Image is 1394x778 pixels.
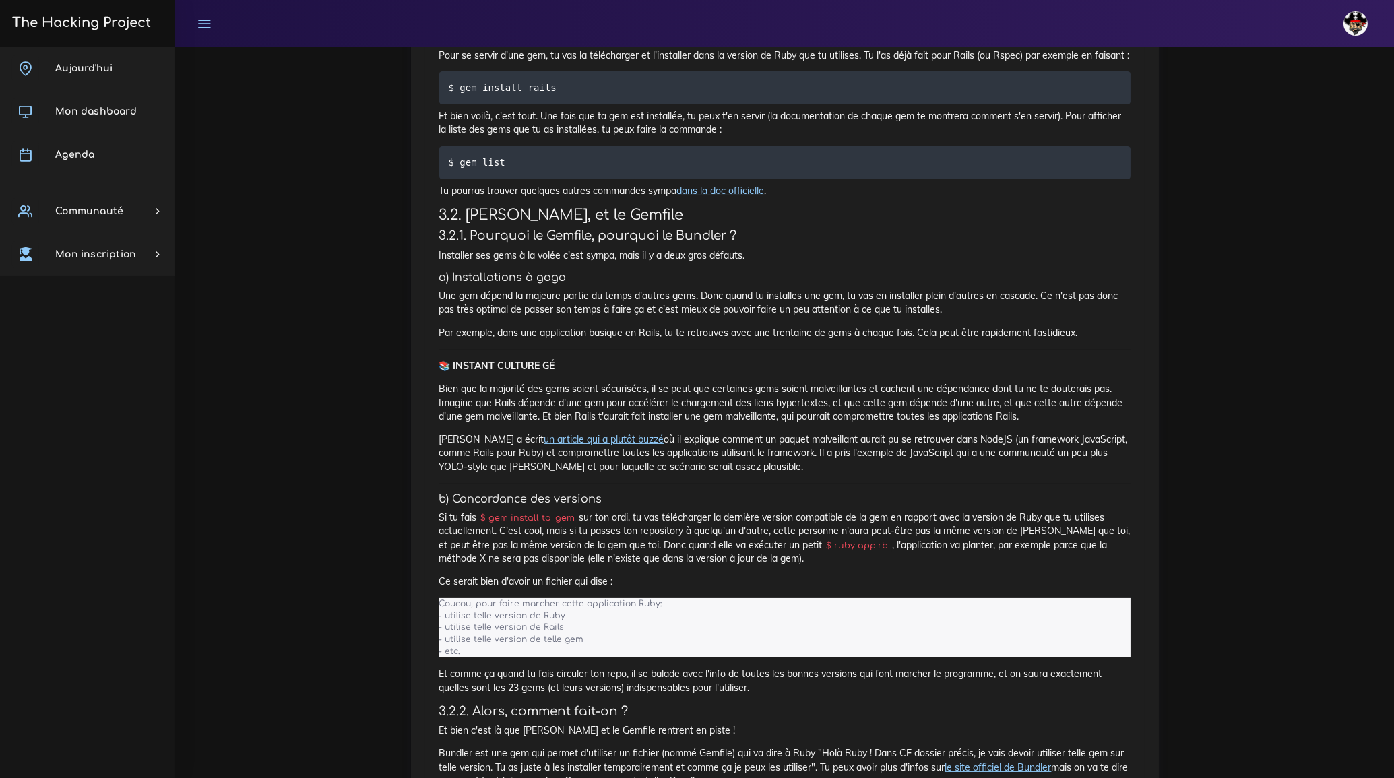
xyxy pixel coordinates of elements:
h4: 3.2.1. Pourquoi le Gemfile, pourquoi le Bundler ? [439,228,1131,243]
code: $ gem install rails [449,80,561,95]
code: $ gem install ta_gem [477,511,579,525]
h3: The Hacking Project [8,15,151,30]
h5: a) Installations à gogo [439,271,1131,284]
p: Et bien voilà, c'est tout. Une fois que ta gem est installée, tu peux t'en servir (la documentati... [439,109,1131,137]
span: Communauté [55,206,123,216]
code: $ gem list [449,155,509,170]
p: [PERSON_NAME] a écrit où il explique comment un paquet malveillant aurait pu se retrouver dans No... [439,432,1131,474]
a: dans la doc officielle [677,185,765,197]
p: Tu pourras trouver quelques autres commandes sympa . [439,184,1131,197]
p: Si tu fais sur ton ordi, tu vas télécharger la dernière version compatible de la gem en rapport a... [439,511,1131,565]
strong: 📚 INSTANT CULTURE GÉ [439,360,555,372]
h5: b) Concordance des versions [439,493,1131,506]
h4: 3.2.2. Alors, comment fait-on ? [439,704,1131,719]
p: Par exemple, dans une application basique en Rails, tu te retrouves avec une trentaine de gems à ... [439,326,1131,339]
a: le site officiel de Bundler [945,761,1052,773]
span: Aujourd'hui [55,63,113,73]
p: Et bien c'est là que [PERSON_NAME] et le Gemfile rentrent en piste ! [439,723,1131,737]
code: Coucou, pour faire marcher cette application Ruby: - utilise telle version de Ruby - utilise tell... [439,597,662,658]
code: $ ruby app.rb [823,539,892,552]
img: avatar [1343,11,1368,36]
p: Pour se servir d'une gem, tu vas la télécharger et l'installer dans la version de Ruby que tu uti... [439,48,1131,62]
a: un article qui a plutôt buzzé [544,433,664,445]
p: Et comme ça quand tu fais circuler ton repo, il se balade avec l'info de toutes les bonnes versio... [439,667,1131,694]
span: Mon dashboard [55,106,137,117]
p: Bien que la majorité des gems soient sécurisées, il se peut que certaines gems soient malveillant... [439,382,1131,423]
h3: 3.2. [PERSON_NAME], et le Gemfile [439,207,1131,224]
span: Mon inscription [55,249,136,259]
span: Agenda [55,150,94,160]
p: Installer ses gems à la volée c'est sympa, mais il y a deux gros défauts. [439,249,1131,262]
p: Une gem dépend la majeure partie du temps d'autres gems. Donc quand tu installes une gem, tu vas ... [439,289,1131,317]
p: Ce serait bien d'avoir un fichier qui dise : [439,575,1131,588]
